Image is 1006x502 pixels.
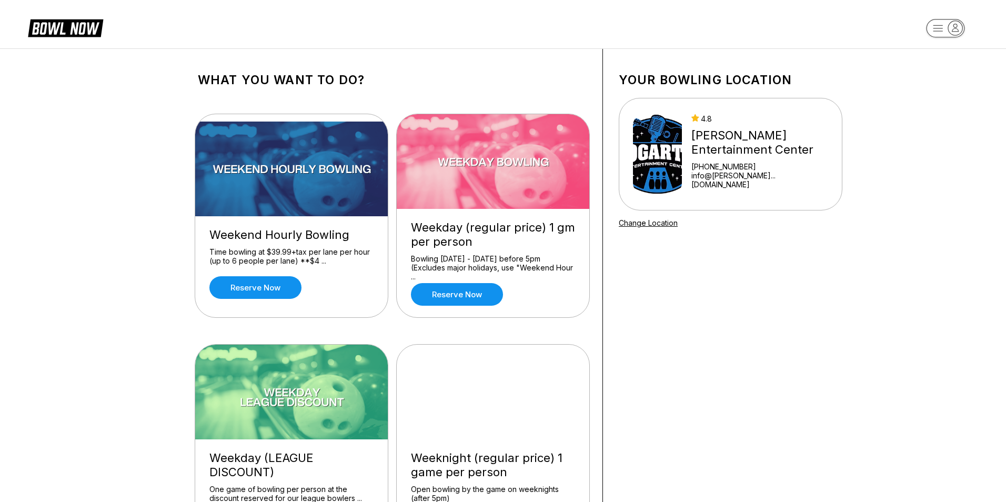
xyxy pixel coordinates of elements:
[691,162,828,171] div: [PHONE_NUMBER]
[397,345,590,439] img: Weeknight (regular price) 1 game per person
[195,122,389,216] img: Weekend Hourly Bowling
[209,247,374,266] div: Time bowling at $39.99+tax per lane per hour (up to 6 people per lane) **$4 ...
[691,114,828,123] div: 4.8
[198,73,587,87] h1: What you want to do?
[411,283,503,306] a: Reserve now
[195,345,389,439] img: Weekday (LEAGUE DISCOUNT)
[691,171,828,189] a: info@[PERSON_NAME]...[DOMAIN_NAME]
[411,220,575,249] div: Weekday (regular price) 1 gm per person
[633,115,682,194] img: Bogart's Entertainment Center
[411,254,575,273] div: Bowling [DATE] - [DATE] before 5pm (Excludes major holidays, use "Weekend Hour ...
[691,128,828,157] div: [PERSON_NAME] Entertainment Center
[619,73,842,87] h1: Your bowling location
[209,451,374,479] div: Weekday (LEAGUE DISCOUNT)
[209,228,374,242] div: Weekend Hourly Bowling
[411,451,575,479] div: Weeknight (regular price) 1 game per person
[397,114,590,209] img: Weekday (regular price) 1 gm per person
[619,218,678,227] a: Change Location
[209,276,301,299] a: Reserve now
